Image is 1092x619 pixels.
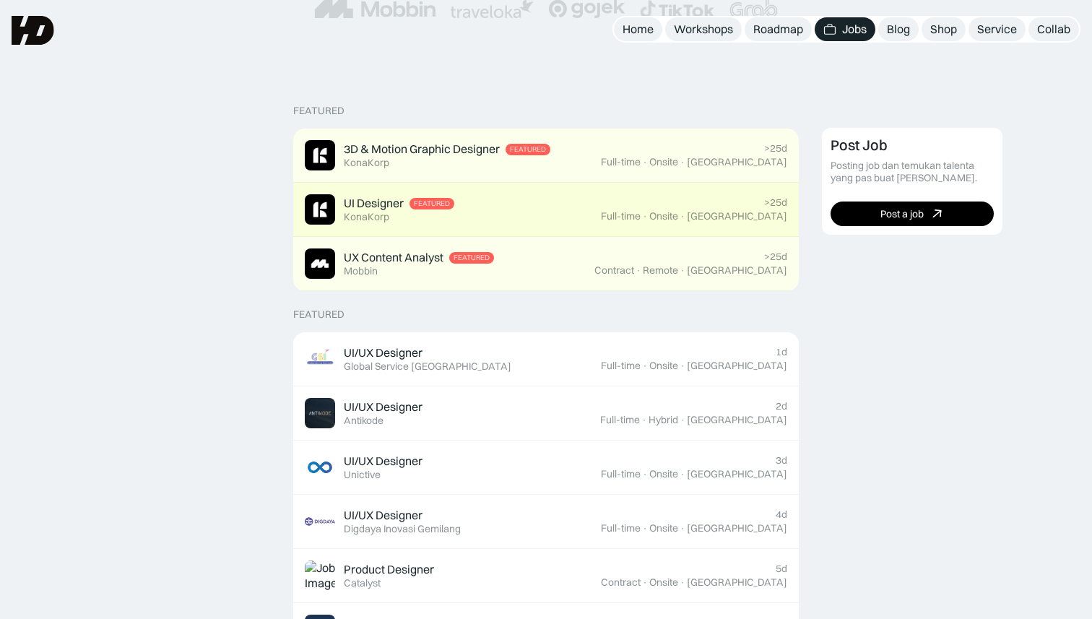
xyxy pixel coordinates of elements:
[687,468,787,480] div: [GEOGRAPHIC_DATA]
[642,576,648,589] div: ·
[649,468,678,480] div: Onsite
[649,576,678,589] div: Onsite
[764,196,787,209] div: >25d
[594,264,634,277] div: Contract
[930,22,957,37] div: Shop
[687,576,787,589] div: [GEOGRAPHIC_DATA]
[815,17,875,41] a: Jobs
[601,522,641,534] div: Full-time
[623,22,654,37] div: Home
[680,414,685,426] div: ·
[601,468,641,480] div: Full-time
[293,495,799,549] a: Job ImageUI/UX DesignerDigdaya Inovasi Gemilang4dFull-time·Onsite·[GEOGRAPHIC_DATA]
[305,398,335,428] img: Job Image
[293,441,799,495] a: Job ImageUI/UX DesignerUnictive3dFull-time·Onsite·[GEOGRAPHIC_DATA]
[642,522,648,534] div: ·
[680,522,685,534] div: ·
[293,129,799,183] a: Job Image3D & Motion Graphic DesignerFeaturedKonaKorp>25dFull-time·Onsite·[GEOGRAPHIC_DATA]
[614,17,662,41] a: Home
[293,308,344,321] div: Featured
[753,22,803,37] div: Roadmap
[674,22,733,37] div: Workshops
[305,194,335,225] img: Job Image
[887,22,910,37] div: Blog
[344,360,511,373] div: Global Service [GEOGRAPHIC_DATA]
[642,210,648,222] div: ·
[764,251,787,263] div: >25d
[1037,22,1070,37] div: Collab
[344,562,434,577] div: Product Designer
[776,454,787,467] div: 3d
[636,264,641,277] div: ·
[687,522,787,534] div: [GEOGRAPHIC_DATA]
[649,522,678,534] div: Onsite
[293,549,799,603] a: Job ImageProduct DesignerCatalyst5dContract·Onsite·[GEOGRAPHIC_DATA]
[344,508,422,523] div: UI/UX Designer
[601,360,641,372] div: Full-time
[680,576,685,589] div: ·
[680,210,685,222] div: ·
[1028,17,1079,41] a: Collab
[601,576,641,589] div: Contract
[601,156,641,168] div: Full-time
[878,17,919,41] a: Blog
[687,210,787,222] div: [GEOGRAPHIC_DATA]
[344,577,381,589] div: Catalyst
[880,208,924,220] div: Post a job
[601,210,641,222] div: Full-time
[600,414,640,426] div: Full-time
[344,469,381,481] div: Unictive
[687,414,787,426] div: [GEOGRAPHIC_DATA]
[344,345,422,360] div: UI/UX Designer
[293,237,799,291] a: Job ImageUX Content AnalystFeaturedMobbin>25dContract·Remote·[GEOGRAPHIC_DATA]
[344,157,389,169] div: KonaKorp
[680,360,685,372] div: ·
[776,346,787,358] div: 1d
[687,264,787,277] div: [GEOGRAPHIC_DATA]
[641,414,647,426] div: ·
[344,196,404,211] div: UI Designer
[687,360,787,372] div: [GEOGRAPHIC_DATA]
[344,523,461,535] div: Digdaya Inovasi Gemilang
[344,142,500,157] div: 3D & Motion Graphic Designer
[649,156,678,168] div: Onsite
[305,506,335,537] img: Job Image
[293,183,799,237] a: Job ImageUI DesignerFeaturedKonaKorp>25dFull-time·Onsite·[GEOGRAPHIC_DATA]
[665,17,742,41] a: Workshops
[649,414,678,426] div: Hybrid
[293,386,799,441] a: Job ImageUI/UX DesignerAntikode2dFull-time·Hybrid·[GEOGRAPHIC_DATA]
[344,454,422,469] div: UI/UX Designer
[687,156,787,168] div: [GEOGRAPHIC_DATA]
[643,264,678,277] div: Remote
[776,508,787,521] div: 4d
[305,560,335,591] img: Job Image
[745,17,812,41] a: Roadmap
[305,452,335,482] img: Job Image
[642,156,648,168] div: ·
[305,140,335,170] img: Job Image
[776,563,787,575] div: 5d
[649,360,678,372] div: Onsite
[510,145,546,154] div: Featured
[977,22,1017,37] div: Service
[293,332,799,386] a: Job ImageUI/UX DesignerGlobal Service [GEOGRAPHIC_DATA]1dFull-time·Onsite·[GEOGRAPHIC_DATA]
[649,210,678,222] div: Onsite
[305,344,335,374] img: Job Image
[831,202,994,226] a: Post a job
[842,22,867,37] div: Jobs
[642,468,648,480] div: ·
[831,160,994,184] div: Posting job dan temukan talenta yang pas buat [PERSON_NAME].
[344,415,383,427] div: Antikode
[776,400,787,412] div: 2d
[642,360,648,372] div: ·
[680,468,685,480] div: ·
[344,399,422,415] div: UI/UX Designer
[293,105,344,117] div: Featured
[305,248,335,279] img: Job Image
[680,156,685,168] div: ·
[344,211,389,223] div: KonaKorp
[831,137,888,154] div: Post Job
[922,17,966,41] a: Shop
[764,142,787,155] div: >25d
[968,17,1026,41] a: Service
